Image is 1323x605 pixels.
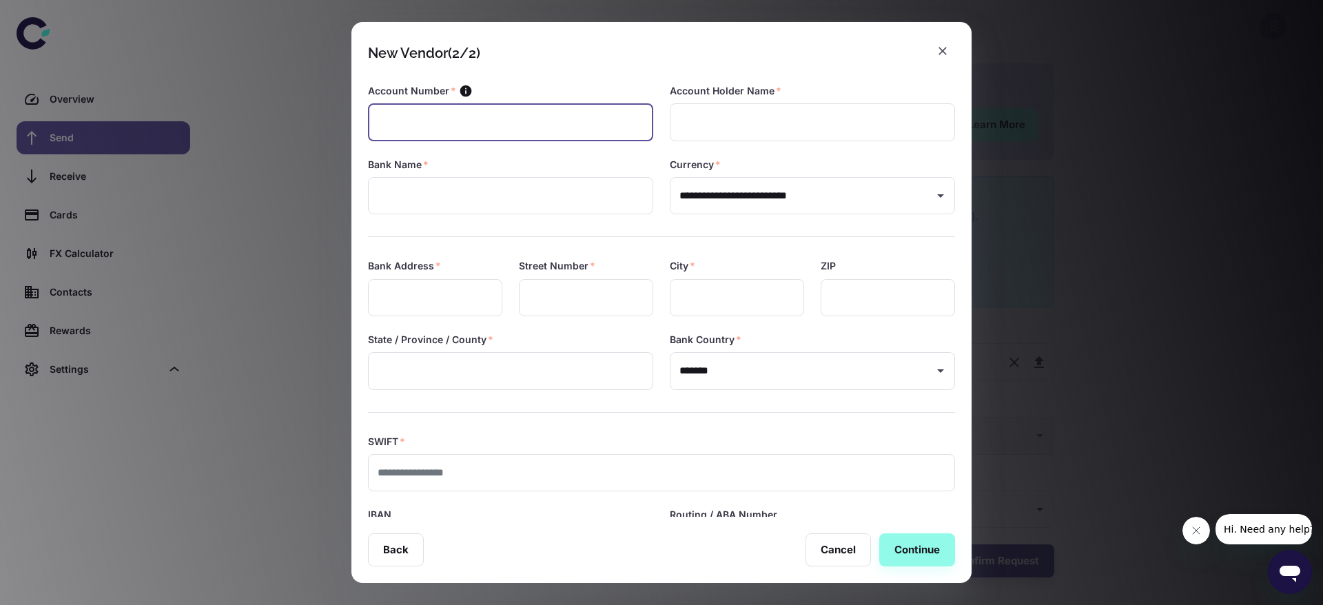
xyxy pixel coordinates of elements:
[670,84,781,98] label: Account Holder Name
[670,158,721,172] label: Currency
[931,186,950,205] button: Open
[368,435,405,449] label: SWIFT
[368,158,429,172] label: Bank Name
[670,259,695,273] label: City
[806,533,871,566] button: Cancel
[1182,517,1210,544] iframe: Close message
[931,361,950,380] button: Open
[368,533,424,566] button: Back
[368,508,391,522] label: IBAN
[368,45,480,61] div: New Vendor (2/2)
[1216,514,1312,544] iframe: Message from company
[821,259,836,273] label: ZIP
[8,10,99,21] span: Hi. Need any help?
[519,259,595,273] label: Street Number
[368,333,493,347] label: State / Province / County
[368,84,456,98] label: Account Number
[368,259,441,273] label: Bank Address
[670,508,777,522] label: Routing / ABA Number
[879,533,955,566] button: Continue
[1268,550,1312,594] iframe: Button to launch messaging window
[670,333,741,347] label: Bank Country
